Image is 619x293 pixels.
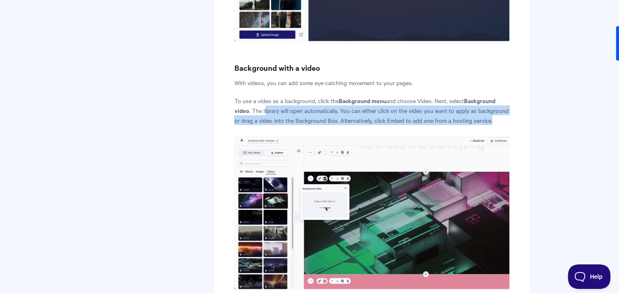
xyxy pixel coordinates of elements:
p: With videos, you can add some eye-catching movement to your pages. [234,78,509,88]
img: file-U85Gzafazj.gif [234,136,509,290]
iframe: Toggle Customer Support [568,264,611,289]
h3: Background with a video [234,62,509,74]
b: Background video [234,96,495,115]
b: Background menu [338,96,386,105]
p: To use a video as a background, click the and choose Video. Next, select . The library will open ... [234,96,509,125]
